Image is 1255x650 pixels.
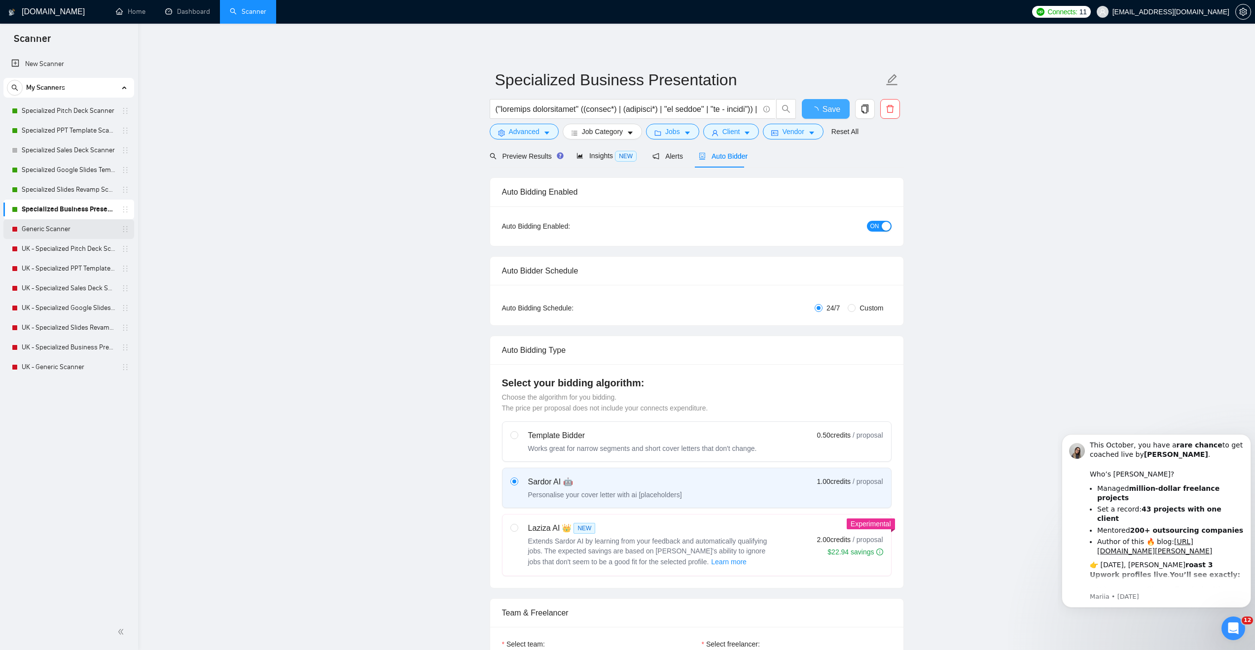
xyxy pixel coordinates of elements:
div: Template Bidder [528,430,757,442]
span: holder [121,107,129,115]
span: user [1099,8,1106,15]
a: Specialized Pitch Deck Scanner [22,101,115,121]
span: Alerts [652,152,683,160]
img: logo [8,4,15,20]
div: Team & Freelancer [502,599,892,627]
button: idcardVendorcaret-down [763,124,823,139]
span: Connects: [1047,6,1077,17]
label: Select team: [502,639,545,650]
span: My Scanners [26,78,65,98]
button: Laziza AI NEWExtends Sardor AI by learning from your feedback and automatically qualifying jobs. ... [711,556,747,568]
span: notification [652,153,659,160]
span: Scanner [6,32,59,52]
h4: Select your bidding algorithm: [502,376,892,390]
a: Specialized PPT Template Scanner [22,121,115,140]
span: Client [722,126,740,137]
button: delete [880,99,900,119]
a: searchScanner [230,7,266,16]
span: / proposal [853,535,883,545]
a: UK - Generic Scanner [22,357,115,377]
li: New Scanner [3,54,134,74]
input: Scanner name... [495,68,884,92]
iframe: Intercom live chat [1221,616,1245,640]
span: bars [571,129,578,137]
span: user [712,129,718,137]
a: UK - Specialized PPT Template Scanner [22,259,115,278]
span: holder [121,304,129,312]
span: Preview Results [490,152,561,160]
span: holder [121,205,129,213]
span: holder [121,186,129,194]
span: 11 [1079,6,1087,17]
a: homeHome [116,7,145,16]
span: search [777,104,795,113]
span: setting [1236,8,1251,16]
div: Personalise your cover letter with ai [placeholders] [528,490,682,500]
span: holder [121,166,129,174]
span: NEW [615,151,637,162]
div: $22.94 savings [827,547,883,557]
span: Job Category [582,126,623,137]
span: edit [886,73,898,86]
span: search [490,153,497,160]
button: Save [802,99,850,119]
span: Jobs [665,126,680,137]
span: 2.00 credits [817,534,851,545]
span: folder [654,129,661,137]
span: 0.50 credits [817,430,851,441]
span: caret-down [808,129,815,137]
span: caret-down [627,129,634,137]
a: Specialized Slides Revamp Scanner [22,180,115,200]
img: upwork-logo.png [1037,8,1044,16]
span: holder [121,127,129,135]
iframe: Intercom notifications message [1058,422,1255,645]
input: Search Freelance Jobs... [496,103,759,115]
button: search [7,80,23,96]
span: search [7,84,22,91]
span: setting [498,129,505,137]
span: delete [881,104,899,113]
span: / proposal [853,430,883,440]
a: UK - Specialized Sales Deck Scanner [22,278,115,298]
span: Save [823,103,840,115]
a: UK - Specialized Pitch Deck Scanner [22,239,115,259]
span: holder [121,363,129,371]
button: barsJob Categorycaret-down [563,124,642,139]
span: info-circle [763,106,770,112]
span: Extends Sardor AI by learning from your feedback and automatically qualifying jobs. The expected ... [528,537,767,566]
span: 👑 [562,522,572,534]
div: Laziza AI [528,522,775,534]
span: Custom [856,303,887,313]
span: Auto Bidder [699,152,748,160]
button: userClientcaret-down [703,124,759,139]
div: Works great for narrow segments and short cover letters that don't change. [528,444,757,453]
div: Auto Bidder Schedule [502,257,892,285]
button: copy [855,99,875,119]
span: ON [870,221,879,232]
a: Specialized Sales Deck Scanner [22,140,115,160]
a: setting [1235,8,1251,16]
label: Select freelancer: [702,639,760,650]
div: Auto Bidding Schedule: [502,303,632,313]
span: holder [121,225,129,233]
a: UK - Specialized Slides Revamp Scanner [22,318,115,338]
a: Generic Scanner [22,219,115,239]
span: Choose the algorithm for you bidding. The price per proposal does not include your connects expen... [502,393,708,412]
span: area-chart [576,152,583,159]
span: holder [121,324,129,332]
span: 1.00 credits [817,476,851,487]
li: My Scanners [3,78,134,377]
